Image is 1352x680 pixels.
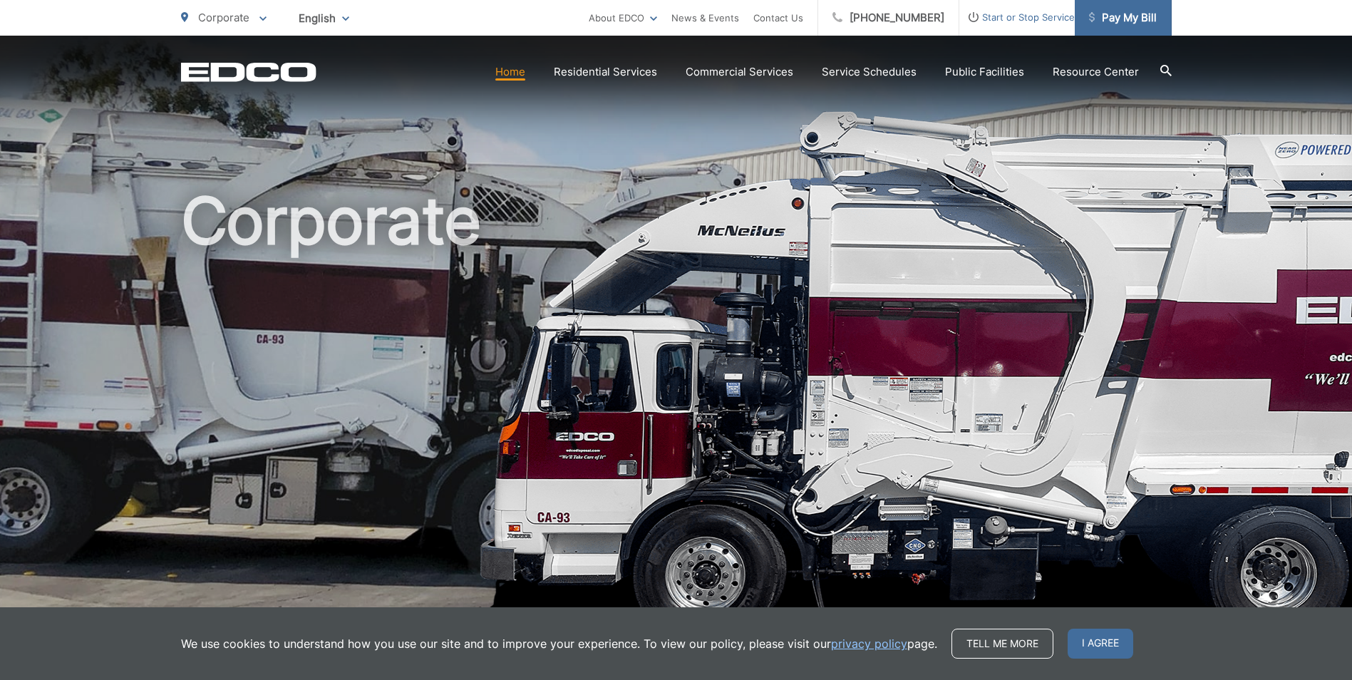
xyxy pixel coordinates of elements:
[671,9,739,26] a: News & Events
[951,629,1053,659] a: Tell me more
[831,635,907,652] a: privacy policy
[1053,63,1139,81] a: Resource Center
[945,63,1024,81] a: Public Facilities
[181,62,316,82] a: EDCD logo. Return to the homepage.
[753,9,803,26] a: Contact Us
[686,63,793,81] a: Commercial Services
[1068,629,1133,659] span: I agree
[554,63,657,81] a: Residential Services
[822,63,917,81] a: Service Schedules
[198,11,249,24] span: Corporate
[181,635,937,652] p: We use cookies to understand how you use our site and to improve your experience. To view our pol...
[288,6,360,31] span: English
[181,185,1172,637] h1: Corporate
[589,9,657,26] a: About EDCO
[1089,9,1157,26] span: Pay My Bill
[495,63,525,81] a: Home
